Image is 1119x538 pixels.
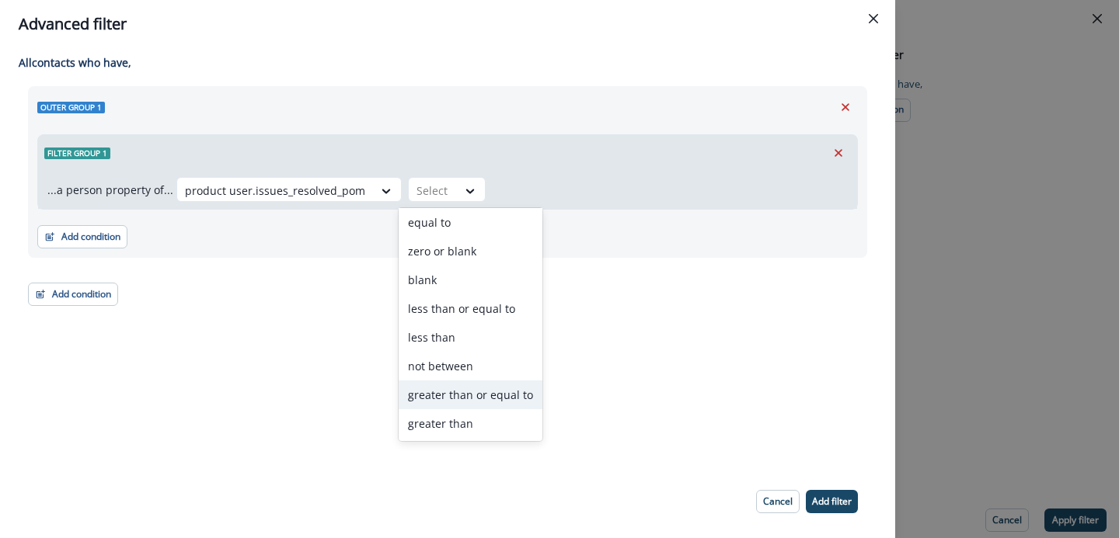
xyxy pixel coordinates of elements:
p: Add filter [812,496,852,507]
button: Remove [833,95,858,119]
p: All contact s who have, [19,54,867,71]
button: Add condition [37,225,127,248]
button: Add condition [28,283,118,306]
div: equal to [399,208,542,237]
button: Close [861,6,886,31]
div: less than or equal to [399,294,542,323]
div: less than [399,323,542,352]
p: Cancel [763,496,793,507]
div: not between [399,352,542,380]
div: greater than or equal to [399,380,542,409]
div: Advanced filter [19,12,877,36]
p: ...a person property of... [47,182,173,198]
button: Add filter [806,490,858,513]
span: Outer group 1 [37,102,105,113]
div: zero or blank [399,237,542,266]
span: Filter group 1 [44,148,110,159]
div: blank [399,266,542,294]
div: greater than [399,409,542,438]
button: Remove [826,141,851,165]
button: Cancel [756,490,800,513]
